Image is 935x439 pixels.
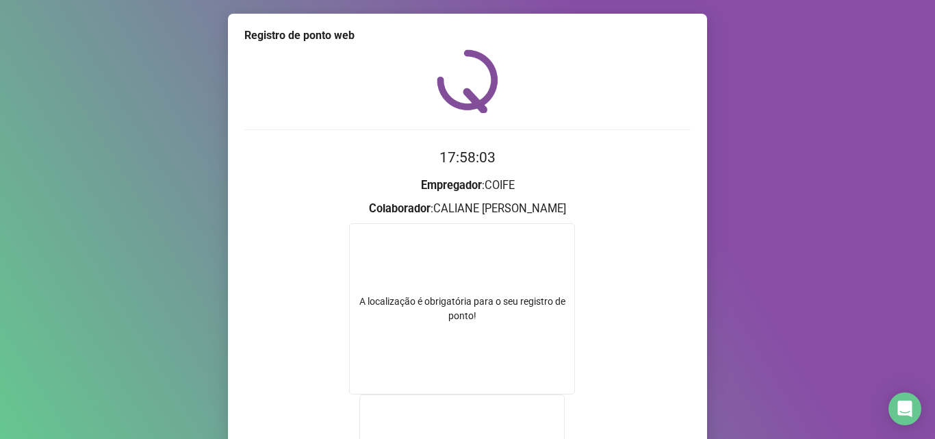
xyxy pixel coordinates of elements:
[244,200,691,218] h3: : CALIANE [PERSON_NAME]
[350,294,574,323] div: A localização é obrigatória para o seu registro de ponto!
[244,177,691,195] h3: : COIFE
[369,202,431,215] strong: Colaborador
[439,149,496,166] time: 17:58:03
[437,49,498,113] img: QRPoint
[421,179,482,192] strong: Empregador
[244,27,691,44] div: Registro de ponto web
[888,392,921,425] div: Open Intercom Messenger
